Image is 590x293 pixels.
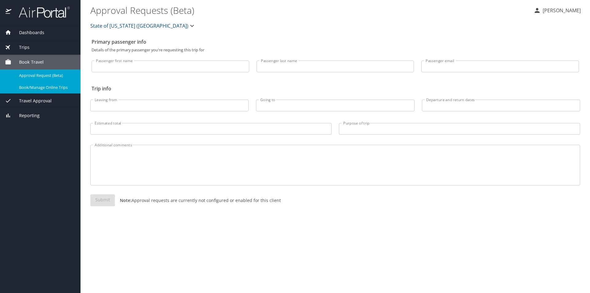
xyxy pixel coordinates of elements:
[541,7,581,14] p: [PERSON_NAME]
[11,97,52,104] span: Travel Approval
[12,6,70,18] img: airportal-logo.png
[92,84,579,93] h2: Trip info
[92,37,579,47] h2: Primary passenger info
[90,1,529,20] h1: Approval Requests (Beta)
[19,73,73,78] span: Approval Request (Beta)
[11,59,44,65] span: Book Travel
[90,22,188,30] span: State of [US_STATE] ([GEOGRAPHIC_DATA])
[120,197,132,203] strong: Note:
[11,112,40,119] span: Reporting
[531,5,583,16] button: [PERSON_NAME]
[92,48,579,52] p: Details of the primary passenger you're requesting this trip for
[11,29,44,36] span: Dashboards
[11,44,29,51] span: Trips
[115,197,281,204] p: Approval requests are currently not configured or enabled for this client
[19,85,73,90] span: Book/Manage Online Trips
[88,20,198,32] button: State of [US_STATE] ([GEOGRAPHIC_DATA])
[6,6,12,18] img: icon-airportal.png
